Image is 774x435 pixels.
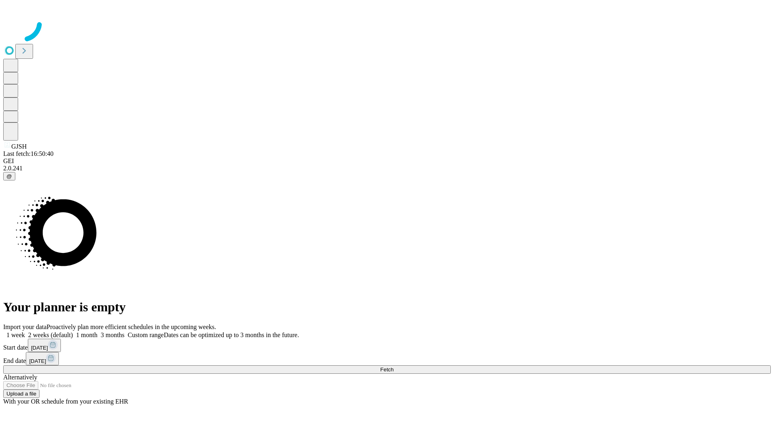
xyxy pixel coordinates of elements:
[6,173,12,179] span: @
[3,323,47,330] span: Import your data
[3,339,771,352] div: Start date
[47,323,216,330] span: Proactively plan more efficient schedules in the upcoming weeks.
[6,331,25,338] span: 1 week
[26,352,59,365] button: [DATE]
[164,331,299,338] span: Dates can be optimized up to 3 months in the future.
[3,374,37,381] span: Alternatively
[3,172,15,180] button: @
[29,358,46,364] span: [DATE]
[31,345,48,351] span: [DATE]
[3,389,40,398] button: Upload a file
[3,365,771,374] button: Fetch
[3,352,771,365] div: End date
[3,300,771,315] h1: Your planner is empty
[28,339,61,352] button: [DATE]
[28,331,73,338] span: 2 weeks (default)
[3,157,771,165] div: GEI
[128,331,164,338] span: Custom range
[11,143,27,150] span: GJSH
[3,165,771,172] div: 2.0.241
[101,331,125,338] span: 3 months
[380,367,393,373] span: Fetch
[3,150,54,157] span: Last fetch: 16:50:40
[76,331,98,338] span: 1 month
[3,398,128,405] span: With your OR schedule from your existing EHR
